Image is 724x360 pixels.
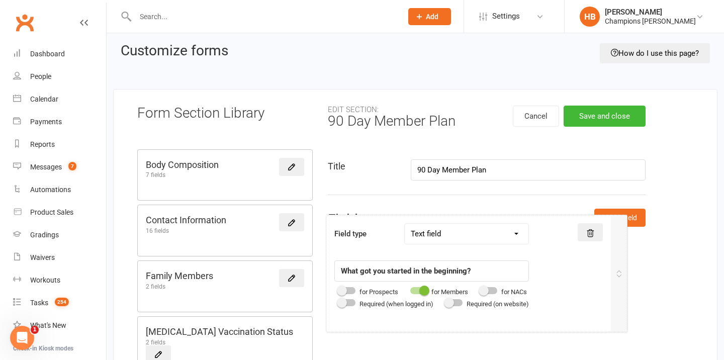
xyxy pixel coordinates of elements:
[605,8,696,17] div: [PERSON_NAME]
[30,321,66,329] div: What's New
[328,106,456,114] div: Edit section:
[31,326,39,334] span: 1
[580,7,600,27] div: HB
[30,118,62,126] div: Payments
[594,209,646,227] button: + New field
[30,95,58,103] div: Calendar
[137,106,264,121] h3: Form Section Library
[13,178,106,201] a: Automations
[408,8,451,25] button: Add
[132,10,395,24] input: Search...
[13,224,106,246] a: Gradings
[30,208,73,216] div: Product Sales
[146,158,219,172] h5: Body Composition
[30,231,59,239] div: Gradings
[605,17,696,26] div: Champions [PERSON_NAME]
[13,65,106,88] a: People
[30,140,55,148] div: Reports
[600,43,710,63] a: How do I use this page?
[55,298,69,306] span: 254
[146,284,213,290] div: 2 fields
[279,213,304,231] a: Edit this form section
[146,269,213,284] h5: Family Members
[13,133,106,156] a: Reports
[411,159,646,181] input: Enter form title
[30,253,55,261] div: Waivers
[13,88,106,111] a: Calendar
[492,5,520,28] span: Settings
[13,156,106,178] a: Messages 7
[146,339,293,345] div: 2 fields
[13,201,106,224] a: Product Sales
[328,209,365,231] h5: Fields
[13,43,106,65] a: Dashboard
[121,43,228,59] h1: Customize forms
[12,10,37,35] a: Clubworx
[30,299,48,307] div: Tasks
[30,276,60,284] div: Workouts
[13,292,106,314] a: Tasks 254
[513,106,559,127] button: Cancel
[13,246,106,269] a: Waivers
[146,213,226,228] h5: Contact Information
[10,326,34,350] iframe: Intercom live chat
[328,106,456,129] h3: 90 Day Member Plan
[146,172,219,178] div: 7 fields
[30,72,51,80] div: People
[279,158,304,176] a: Edit this form section
[328,159,345,174] h5: Title
[146,228,226,234] div: 16 fields
[68,162,76,170] span: 7
[30,163,62,171] div: Messages
[13,314,106,337] a: What's New
[13,269,106,292] a: Workouts
[30,186,71,194] div: Automations
[30,50,65,58] div: Dashboard
[279,269,304,287] a: Edit this form section
[426,13,438,21] span: Add
[564,106,646,127] button: Save and close
[146,325,293,339] h5: [MEDICAL_DATA] Vaccination Status
[13,111,106,133] a: Payments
